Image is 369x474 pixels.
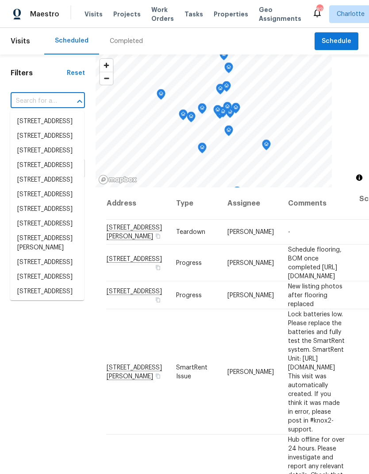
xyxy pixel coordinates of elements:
span: Properties [214,10,248,19]
div: Map marker [231,103,240,117]
div: Map marker [262,140,271,153]
span: Projects [113,10,141,19]
span: Geo Assignments [259,5,301,23]
div: Map marker [179,109,188,123]
input: Search for an address... [11,94,60,108]
span: Progress [176,260,202,266]
li: [STREET_ADDRESS] [10,187,84,202]
button: Zoom in [100,59,113,72]
button: Copy Address [154,295,162,303]
button: Copy Address [154,263,162,271]
span: Charlotte [337,10,365,19]
span: Work Orders [151,5,174,23]
li: [STREET_ADDRESS] [10,299,84,314]
span: Progress [176,292,202,298]
span: Tasks [184,11,203,17]
span: Maestro [30,10,59,19]
div: Completed [110,37,143,46]
div: Map marker [216,84,225,97]
div: Map marker [198,103,207,117]
li: [STREET_ADDRESS] [10,144,84,158]
div: Map marker [198,143,207,156]
th: Type [169,187,220,220]
canvas: Map [96,54,332,187]
li: [STREET_ADDRESS] [10,158,84,173]
button: Toggle attribution [354,172,365,183]
span: [PERSON_NAME] [227,292,274,298]
div: Map marker [187,112,196,125]
li: [STREET_ADDRESS] [10,270,84,284]
li: [STREET_ADDRESS] [10,255,84,270]
div: Map marker [224,62,233,76]
h1: Filters [11,69,67,78]
li: [STREET_ADDRESS] [10,173,84,187]
span: New listing photos after flooring replaced [288,283,342,307]
li: [STREET_ADDRESS] [10,114,84,129]
li: [STREET_ADDRESS] [10,284,84,299]
span: Visits [11,31,30,51]
span: Teardown [176,229,205,235]
span: SmartRent Issue [176,364,208,379]
div: Map marker [219,50,228,63]
span: Lock batteries low. Please replace the batteries and fully test the SmartRent system. SmartRent U... [288,311,345,432]
div: Map marker [222,81,231,95]
th: Assignee [220,187,281,220]
button: Close [73,95,86,108]
div: Reset [67,69,85,78]
li: [STREET_ADDRESS][PERSON_NAME] [10,231,84,255]
span: Schedule flooring, BOM once completed [URL][DOMAIN_NAME] [288,246,342,279]
div: Map marker [157,89,165,103]
button: Copy Address [154,372,162,380]
span: [PERSON_NAME] [227,260,274,266]
button: Zoom out [100,72,113,85]
span: Visits [85,10,103,19]
div: Map marker [224,125,233,139]
span: [PERSON_NAME] [227,229,274,235]
th: Comments [281,187,352,220]
li: [STREET_ADDRESS] [10,217,84,231]
span: Toggle attribution [357,173,362,183]
a: Mapbox homepage [98,175,137,185]
div: Map marker [223,102,232,116]
li: [STREET_ADDRESS] [10,202,84,217]
span: Schedule [322,36,351,47]
div: 82 [316,5,323,14]
button: Schedule [315,32,358,51]
li: [STREET_ADDRESS] [10,129,84,144]
div: Scheduled [55,36,88,45]
div: Map marker [233,186,242,200]
div: Map marker [213,105,222,119]
th: Address [106,187,169,220]
span: [PERSON_NAME] [227,369,274,375]
span: - [288,229,290,235]
button: Copy Address [154,232,162,240]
